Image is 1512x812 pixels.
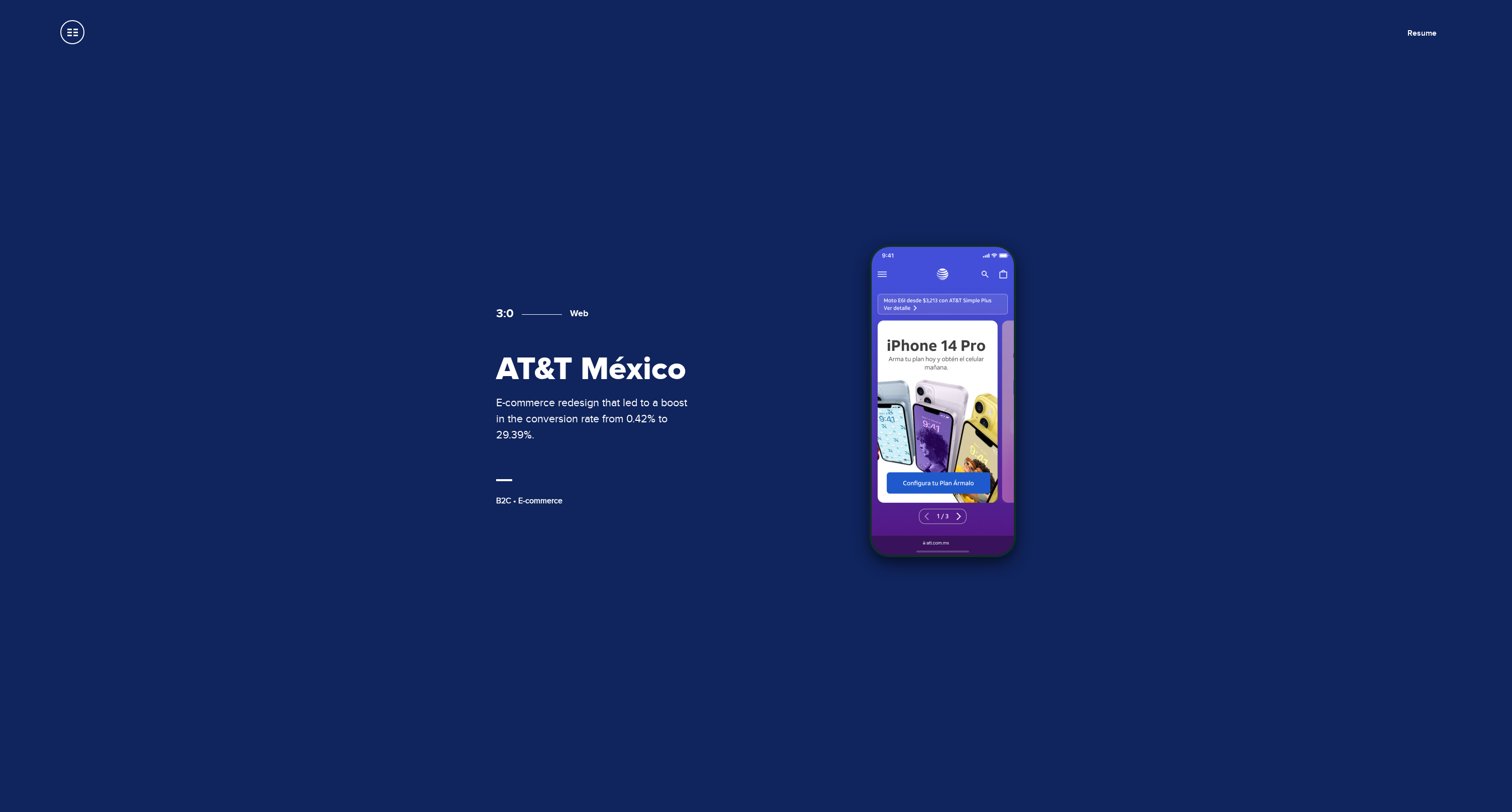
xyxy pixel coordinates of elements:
[522,308,589,319] h3: Web
[496,306,514,321] span: 3:0
[454,249,1058,564] a: 3:0 Web AT&T México E-commerce redesign that led to a boost in the conversion rate from 0.42% to ...
[496,353,697,387] h2: AT&T México
[870,245,1016,557] img: Expo
[496,496,562,506] span: B2C • E-commerce
[496,395,697,443] p: E-commerce redesign that led to a boost in the conversion rate from 0.42% to 29.39%.
[1407,28,1437,38] a: Resume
